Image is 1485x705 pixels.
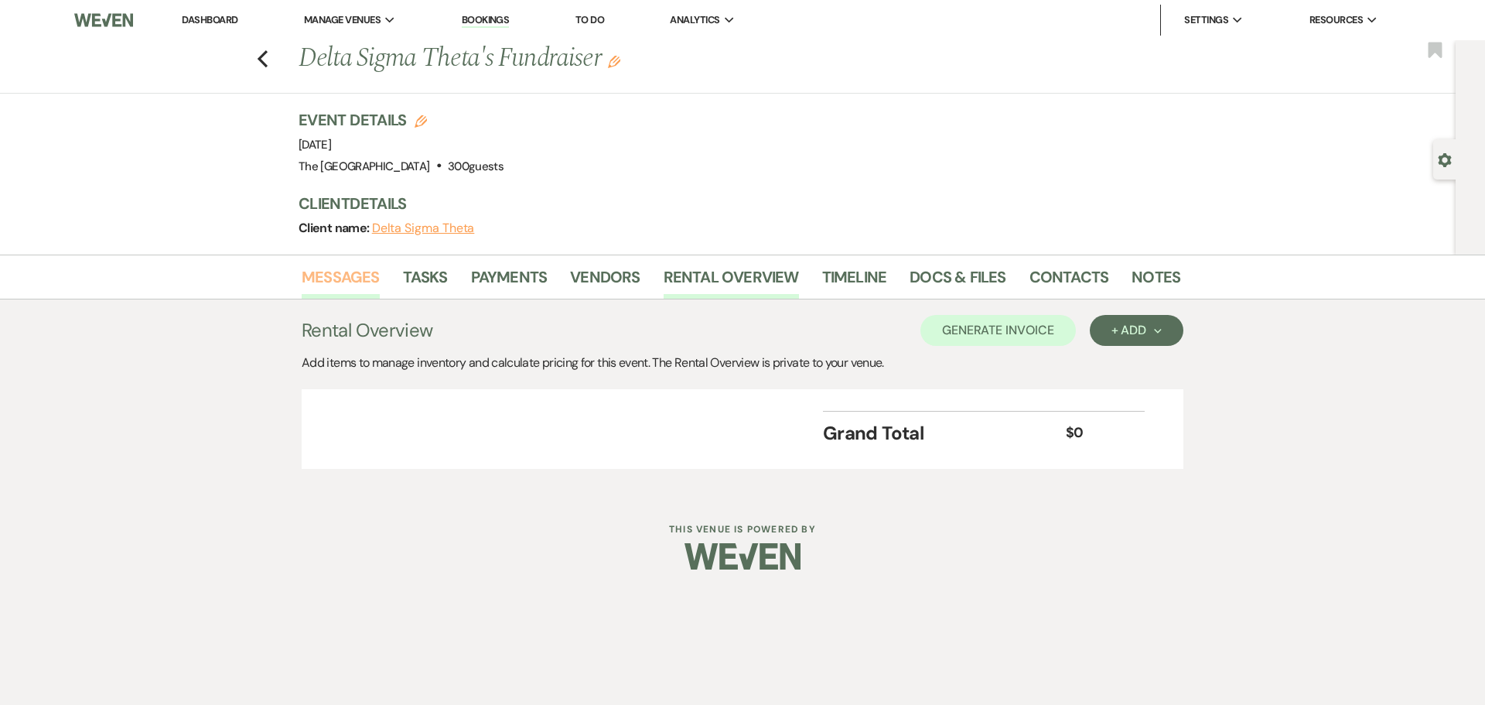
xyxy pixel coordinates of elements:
[302,354,1183,372] div: Add items to manage inventory and calculate pricing for this event. The Rental Overview is privat...
[1090,315,1183,346] button: + Add
[74,4,133,36] img: Weven Logo
[299,137,331,152] span: [DATE]
[570,265,640,299] a: Vendors
[664,265,799,299] a: Rental Overview
[299,193,1165,214] h3: Client Details
[1438,152,1452,166] button: Open lead details
[1111,324,1162,337] div: + Add
[684,529,801,584] img: Weven Logo
[372,222,475,234] button: Delta Sigma Theta
[304,12,381,28] span: Manage Venues
[910,265,1005,299] a: Docs & Files
[575,13,604,26] a: To Do
[299,109,504,131] h3: Event Details
[920,315,1076,346] button: Generate Invoice
[670,12,719,28] span: Analytics
[471,265,548,299] a: Payments
[403,265,448,299] a: Tasks
[822,265,887,299] a: Timeline
[1132,265,1180,299] a: Notes
[302,317,432,344] h3: Rental Overview
[1066,423,1126,443] div: $0
[1029,265,1109,299] a: Contacts
[299,159,430,174] span: The [GEOGRAPHIC_DATA]
[823,419,1066,447] div: Grand Total
[182,13,237,26] a: Dashboard
[1184,12,1228,28] span: Settings
[448,159,504,174] span: 300 guests
[299,40,992,77] h1: Delta Sigma Theta's Fundraiser
[1309,12,1363,28] span: Resources
[462,13,510,28] a: Bookings
[302,265,380,299] a: Messages
[608,54,620,68] button: Edit
[299,220,372,236] span: Client name:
